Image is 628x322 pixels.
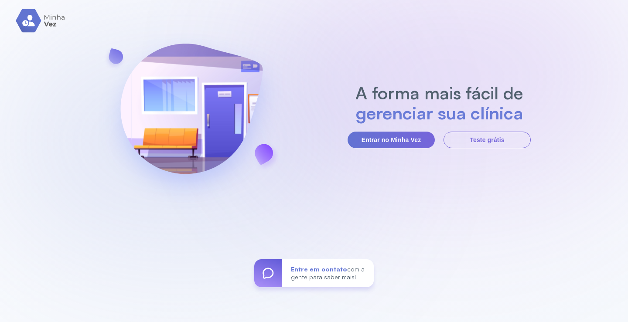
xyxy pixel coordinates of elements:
[351,103,528,123] h2: gerenciar sua clínica
[348,132,435,148] button: Entrar no Minha Vez
[16,9,66,33] img: logo.svg
[254,259,374,287] a: Entre em contatocom a gente para saber mais!
[291,265,347,273] span: Entre em contato
[282,259,374,287] div: com a gente para saber mais!
[97,20,286,210] img: banner-login.svg
[351,83,528,103] h2: A forma mais fácil de
[444,132,531,148] button: Teste grátis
